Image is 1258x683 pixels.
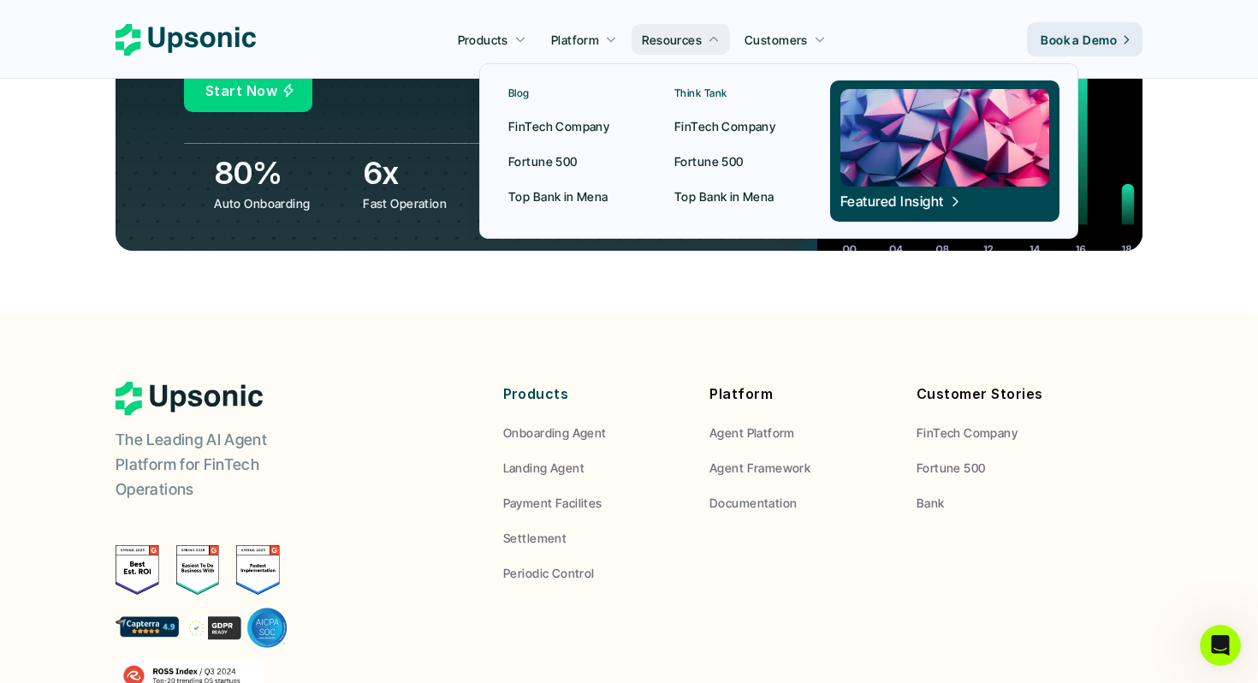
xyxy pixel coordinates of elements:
[214,151,354,194] h3: 80%
[503,529,567,547] p: Settlement
[508,152,578,170] p: Fortune 500
[503,529,685,547] a: Settlement
[664,110,809,141] a: FinTech Company
[458,31,508,49] p: Products
[674,117,775,135] p: FinTech Company
[503,494,685,512] a: Payment Facilites
[508,87,530,99] p: Blog
[503,494,602,512] p: Payment Facilites
[917,494,945,512] p: Bank
[1041,31,1117,49] p: Book a Demo
[1027,22,1142,56] a: Book a Demo
[503,564,685,582] a: Periodic Control
[840,192,962,211] span: Featured Insight
[830,80,1059,222] a: Featured Insight
[205,79,277,104] p: Start Now
[503,382,685,407] p: Products
[917,459,986,477] p: Fortune 500
[503,424,607,442] p: Onboarding Agent
[745,31,808,49] p: Customers
[503,564,595,582] p: Periodic Control
[498,146,643,176] a: Fortune 500
[503,424,685,442] a: Onboarding Agent
[664,146,809,176] a: Fortune 500
[917,382,1098,407] p: Customer Stories
[551,31,599,49] p: Platform
[674,152,744,170] p: Fortune 500
[1200,625,1241,666] iframe: Intercom live chat
[508,187,608,205] p: Top Bank in Mena
[363,194,499,212] p: Fast Operation
[214,194,350,212] p: Auto Onboarding
[116,428,329,502] p: The Leading AI Agent Platform for FinTech Operations
[917,424,1018,442] p: FinTech Company
[508,117,609,135] p: FinTech Company
[664,181,809,211] a: Top Bank in Mena
[498,110,643,141] a: FinTech Company
[503,459,584,477] p: Landing Agent
[709,494,797,512] p: Documentation
[363,151,503,194] h3: 6x
[840,192,944,211] p: Featured Insight
[503,459,685,477] a: Landing Agent
[498,181,643,211] a: Top Bank in Mena
[674,87,727,99] p: Think Tank
[709,494,891,512] a: Documentation
[709,459,810,477] p: Agent Framework
[448,24,537,55] a: Products
[642,31,702,49] p: Resources
[709,424,795,442] p: Agent Platform
[674,187,774,205] p: Top Bank in Mena
[709,382,891,407] p: Platform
